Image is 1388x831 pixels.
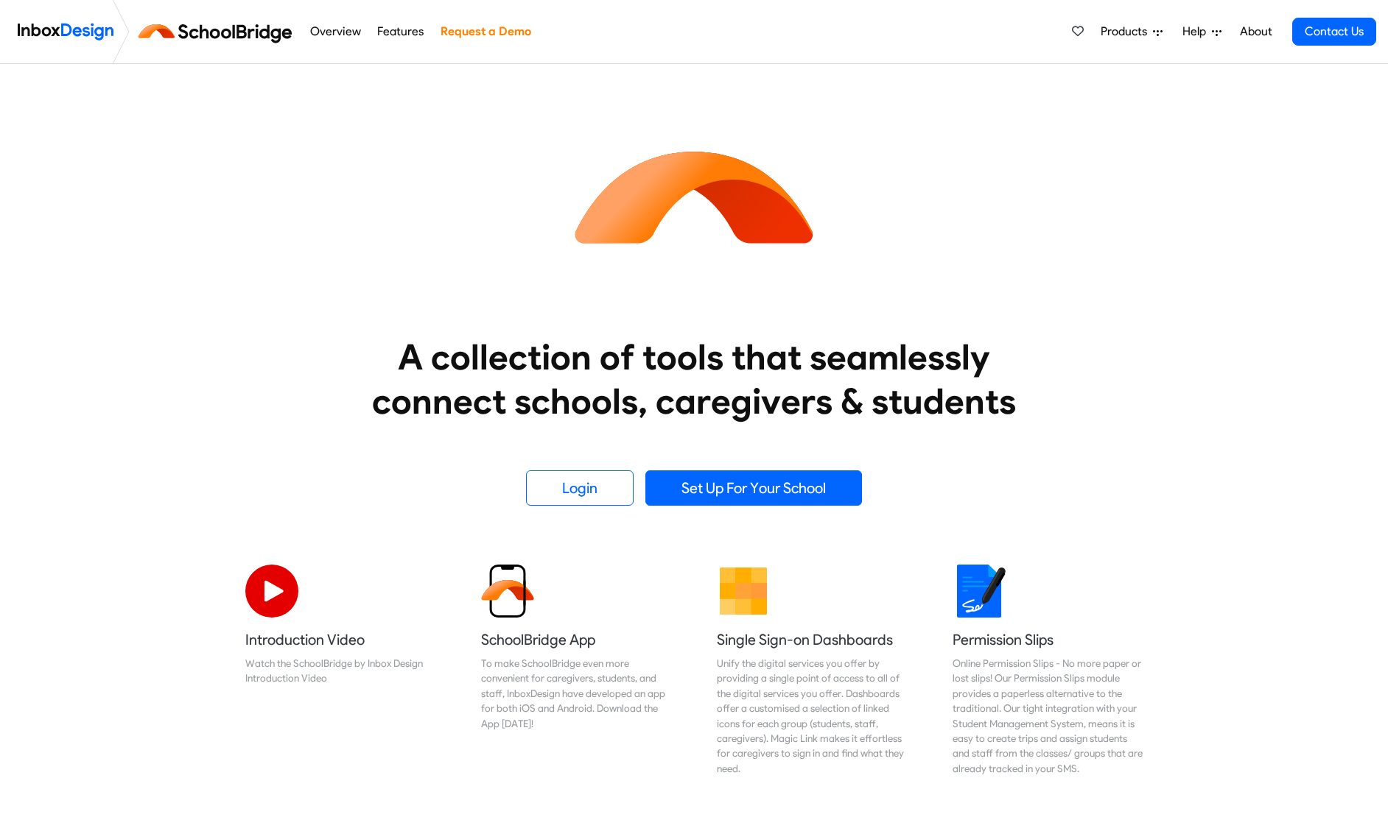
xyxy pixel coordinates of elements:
img: 2022_01_13_icon_grid.svg [717,565,770,618]
a: Overview [306,17,365,46]
img: 2022_07_11_icon_video_playback.svg [245,565,298,618]
img: 2022_01_13_icon_sb_app.svg [481,565,534,618]
a: Request a Demo [436,17,535,46]
a: Set Up For Your School [645,470,862,506]
div: Watch the SchoolBridge by Inbox Design Introduction Video [245,656,435,686]
a: Single Sign-on Dashboards Unify the digital services you offer by providing a single point of acc... [705,553,919,788]
a: Products [1095,17,1168,46]
img: 2022_01_18_icon_signature.svg [953,565,1006,618]
a: SchoolBridge App To make SchoolBridge even more convenient for caregivers, students, and staff, I... [469,553,683,788]
h5: Single Sign-on Dashboards [717,629,907,650]
a: Features [374,17,428,46]
h5: SchoolBridge App [481,629,671,650]
a: Help [1177,17,1227,46]
span: Products [1101,23,1153,40]
a: Permission Slips Online Permission Slips - No more paper or lost slips! ​Our Permission Slips mod... [941,553,1154,788]
div: Unify the digital services you offer by providing a single point of access to all of the digital ... [717,656,907,776]
h5: Permission Slips [953,629,1143,650]
img: schoolbridge logo [136,14,301,49]
a: About [1235,17,1276,46]
a: Contact Us [1292,18,1376,46]
heading: A collection of tools that seamlessly connect schools, caregivers & students [344,335,1044,423]
h5: Introduction Video [245,629,435,650]
a: Login [526,470,634,506]
img: icon_schoolbridge.svg [561,64,827,329]
a: Introduction Video Watch the SchoolBridge by Inbox Design Introduction Video [234,553,447,788]
span: Help [1182,23,1212,40]
div: Online Permission Slips - No more paper or lost slips! ​Our Permission Slips module provides a pa... [953,656,1143,776]
div: To make SchoolBridge even more convenient for caregivers, students, and staff, InboxDesign have d... [481,656,671,731]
